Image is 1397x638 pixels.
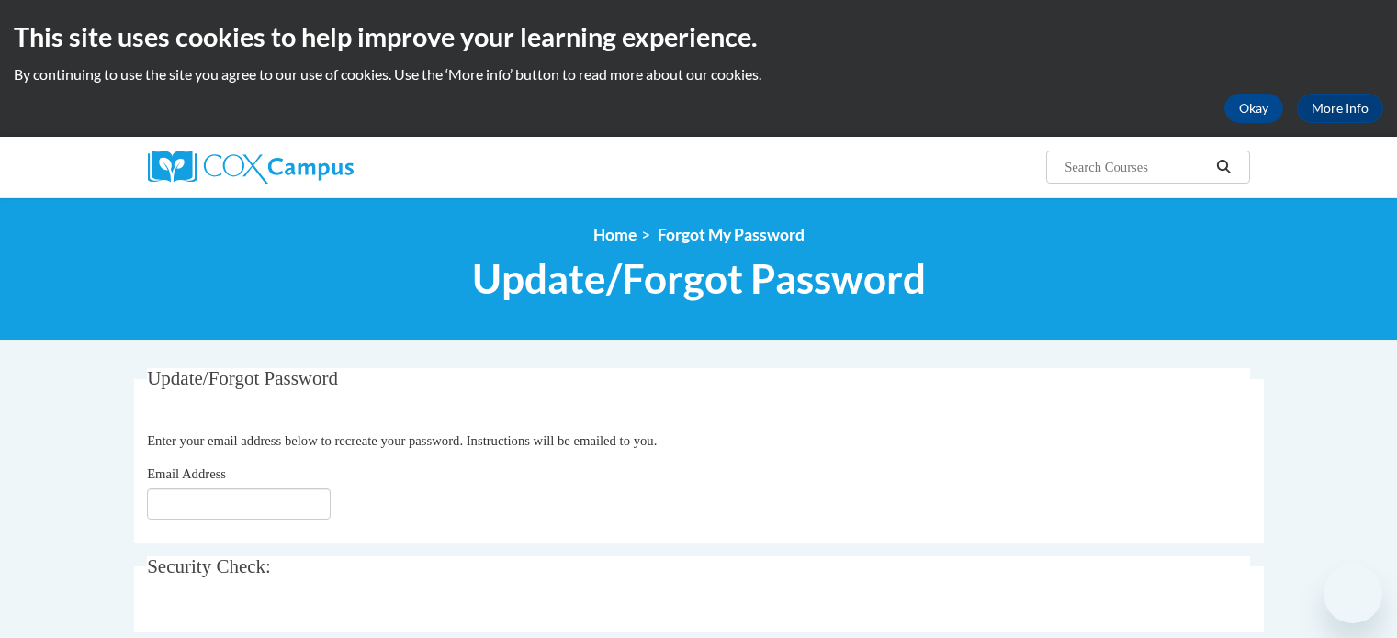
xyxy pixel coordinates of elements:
[148,151,497,184] a: Cox Campus
[472,254,926,303] span: Update/Forgot Password
[147,555,271,577] span: Security Check:
[147,433,657,448] span: Enter your email address below to recreate your password. Instructions will be emailed to you.
[1297,94,1383,123] a: More Info
[147,466,226,481] span: Email Address
[1324,565,1382,623] iframe: Button to launch messaging window
[147,488,331,520] input: Email
[147,367,338,389] span: Update/Forgot Password
[14,18,1383,55] h2: This site uses cookies to help improve your learning experience.
[1063,156,1210,178] input: Search Courses
[658,225,805,244] span: Forgot My Password
[1224,94,1283,123] button: Okay
[1210,156,1237,178] button: Search
[593,225,637,244] a: Home
[14,64,1383,84] p: By continuing to use the site you agree to our use of cookies. Use the ‘More info’ button to read...
[148,151,354,184] img: Cox Campus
